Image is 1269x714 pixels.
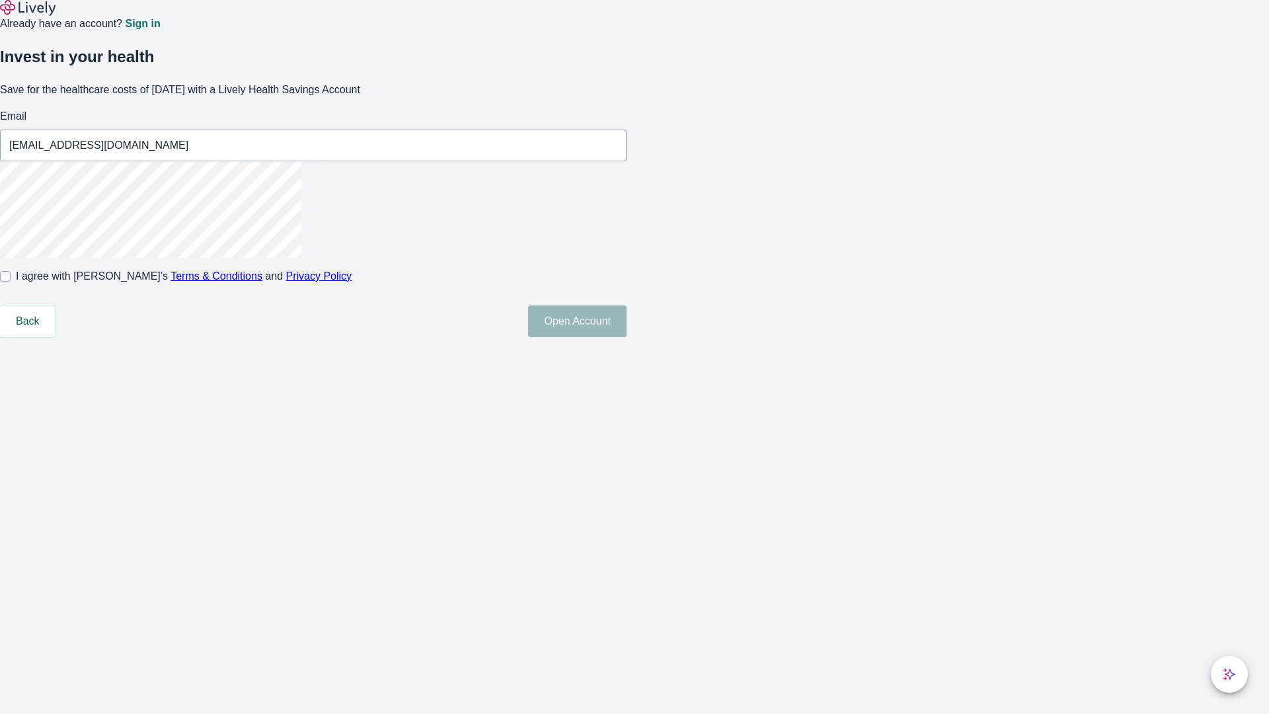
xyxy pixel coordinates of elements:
[16,268,352,284] span: I agree with [PERSON_NAME]’s and
[171,270,262,282] a: Terms & Conditions
[286,270,352,282] a: Privacy Policy
[1211,656,1248,693] button: chat
[125,19,160,29] a: Sign in
[1223,668,1236,681] svg: Lively AI Assistant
